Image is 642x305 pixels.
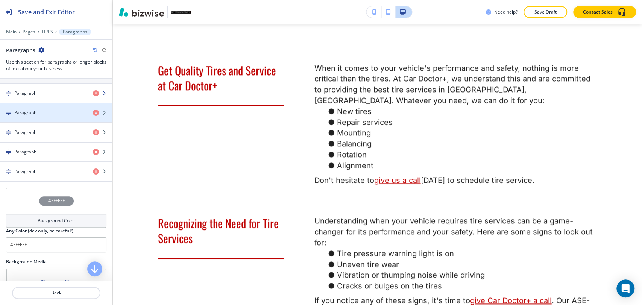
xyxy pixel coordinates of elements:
h4: Paragraph [14,168,36,175]
li: New tires [325,106,597,117]
li: Repair services [325,117,597,128]
a: give Car Doctor+ a call [470,296,551,305]
li: Mounting [325,127,597,138]
p: Save Draft [533,9,557,15]
h2: Background Media [6,258,106,265]
p: When it comes to your vehicle's performance and safety, nothing is more critical than the tires. ... [314,63,597,106]
h2: Save and Exit Editor [18,8,75,17]
img: Bizwise Logo [119,8,164,17]
button: Back [12,287,100,299]
h3: Use this section for paragraphs or longer blocks of text about your business [6,59,106,72]
img: Drag [6,110,11,115]
button: TIRES [41,29,53,35]
h4: Paragraph [14,149,36,155]
button: #FFFFFFBackground Color [6,188,106,228]
li: Rotation [325,149,597,160]
span: Get Quality Tires and Service at Car Doctor+ [158,62,279,94]
button: Contact Sales [573,6,636,18]
li: Alignment [325,160,597,171]
h2: Any Color (dev only, be careful!) [6,228,73,234]
h4: Paragraph [14,129,36,136]
h3: Need help? [494,9,518,15]
img: Your Logo [171,11,191,14]
button: Main [6,29,17,35]
h4: Paragraph [14,109,36,116]
h4: Background Color [38,217,75,224]
img: Drag [6,149,11,155]
h2: Paragraphs [6,46,35,54]
img: Drag [6,130,11,135]
a: [DATE] to schedule tire service. [420,176,534,185]
div: Open Intercom Messenger [616,279,634,297]
li: Uneven tire wear [325,259,597,270]
h4: Paragraph [14,90,36,97]
p: Back [13,290,100,296]
a: give us a call [374,176,420,185]
li: Cracks or bulges on the tires [325,281,597,291]
button: Choose a file [40,278,72,286]
img: Drag [6,91,11,96]
li: Balancing [325,138,597,149]
button: Save Draft [524,6,567,18]
p: Paragraphs [63,29,87,35]
p: Don't hesitate to [314,175,597,186]
button: Paragraphs [59,29,91,35]
img: Drag [6,169,11,174]
p: Contact Sales [583,9,613,15]
h4: #FFFFFF [48,197,65,204]
button: Pages [23,29,35,35]
li: Tire pressure warning light is on [325,248,597,259]
li: Vibration or thumping noise while driving [325,270,597,281]
span: Recognizing the Need for Tire Services [158,214,281,246]
p: Understanding when your vehicle requires tire services can be a game-changer for its performance ... [314,215,597,248]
